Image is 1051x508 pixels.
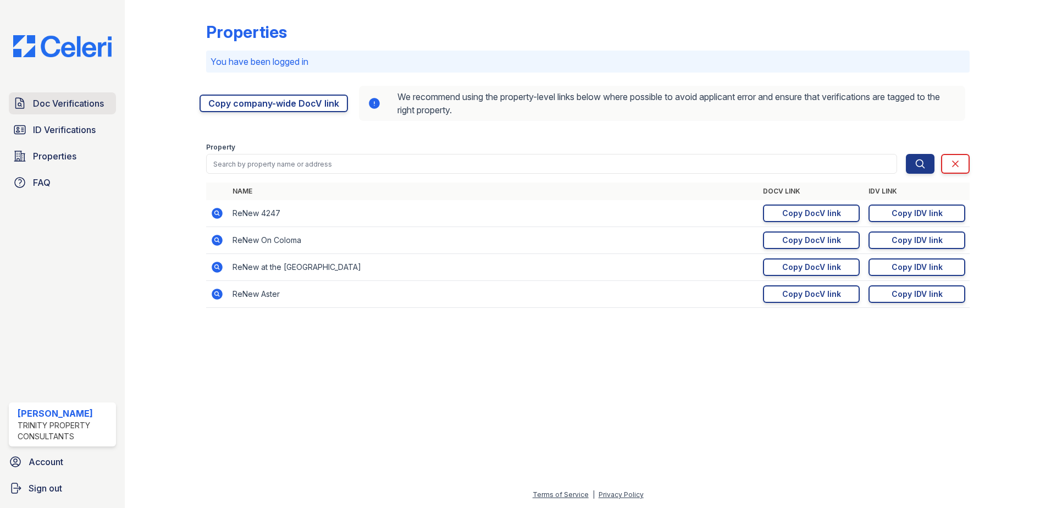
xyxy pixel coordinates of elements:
[9,119,116,141] a: ID Verifications
[29,455,63,468] span: Account
[18,407,112,420] div: [PERSON_NAME]
[33,123,96,136] span: ID Verifications
[206,154,897,174] input: Search by property name or address
[763,285,860,303] a: Copy DocV link
[782,235,841,246] div: Copy DocV link
[33,176,51,189] span: FAQ
[864,183,970,200] th: IDV Link
[533,490,589,499] a: Terms of Service
[869,258,965,276] a: Copy IDV link
[782,289,841,300] div: Copy DocV link
[763,231,860,249] a: Copy DocV link
[18,420,112,442] div: Trinity Property Consultants
[892,208,943,219] div: Copy IDV link
[892,262,943,273] div: Copy IDV link
[593,490,595,499] div: |
[759,183,864,200] th: DocV Link
[4,35,120,57] img: CE_Logo_Blue-a8612792a0a2168367f1c8372b55b34899dd931a85d93a1a3d3e32e68fde9ad4.png
[4,451,120,473] a: Account
[782,208,841,219] div: Copy DocV link
[228,200,759,227] td: ReNew 4247
[228,254,759,281] td: ReNew at the [GEOGRAPHIC_DATA]
[33,97,104,110] span: Doc Verifications
[892,289,943,300] div: Copy IDV link
[763,205,860,222] a: Copy DocV link
[206,143,235,152] label: Property
[206,22,287,42] div: Properties
[228,183,759,200] th: Name
[228,281,759,308] td: ReNew Aster
[782,262,841,273] div: Copy DocV link
[9,172,116,194] a: FAQ
[869,231,965,249] a: Copy IDV link
[200,95,348,112] a: Copy company-wide DocV link
[9,145,116,167] a: Properties
[869,285,965,303] a: Copy IDV link
[869,205,965,222] a: Copy IDV link
[359,86,965,121] div: We recommend using the property-level links below where possible to avoid applicant error and ens...
[228,227,759,254] td: ReNew On Coloma
[892,235,943,246] div: Copy IDV link
[33,150,76,163] span: Properties
[9,92,116,114] a: Doc Verifications
[763,258,860,276] a: Copy DocV link
[599,490,644,499] a: Privacy Policy
[29,482,62,495] span: Sign out
[4,477,120,499] a: Sign out
[211,55,965,68] p: You have been logged in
